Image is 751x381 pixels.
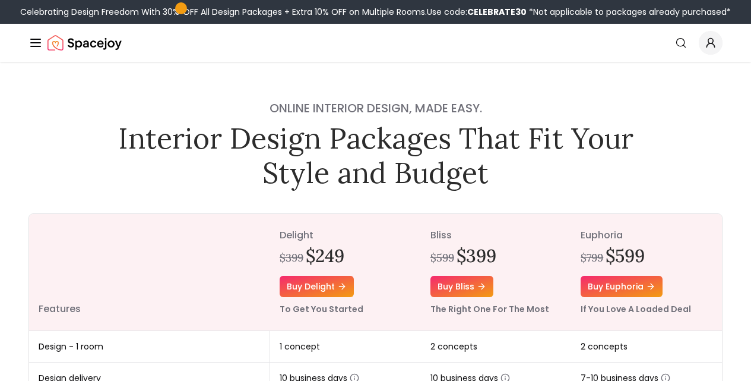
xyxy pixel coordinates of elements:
[430,228,562,243] p: bliss
[28,24,723,62] nav: Global
[606,245,645,266] h2: $599
[47,31,122,55] a: Spacejoy
[467,6,527,18] b: CELEBRATE30
[29,214,270,331] th: Features
[29,331,270,363] td: Design - 1 room
[20,6,731,18] div: Celebrating Design Freedom With 30% OFF All Design Packages + Extra 10% OFF on Multiple Rooms.
[430,341,477,352] span: 2 concepts
[430,303,549,315] small: The Right One For The Most
[527,6,731,18] span: *Not applicable to packages already purchased*
[430,276,493,297] a: Buy bliss
[581,341,628,352] span: 2 concepts
[280,276,354,297] a: Buy delight
[581,303,691,315] small: If You Love A Loaded Deal
[430,250,454,266] div: $599
[280,250,303,266] div: $399
[280,341,320,352] span: 1 concept
[306,245,344,266] h2: $249
[427,6,527,18] span: Use code:
[110,121,642,190] h1: Interior Design Packages That Fit Your Style and Budget
[581,276,663,297] a: Buy euphoria
[47,31,122,55] img: Spacejoy Logo
[280,303,363,315] small: To Get You Started
[110,100,642,116] h4: Online interior design, made easy.
[581,228,712,243] p: euphoria
[280,228,411,243] p: delight
[581,250,603,266] div: $799
[457,245,496,266] h2: $399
